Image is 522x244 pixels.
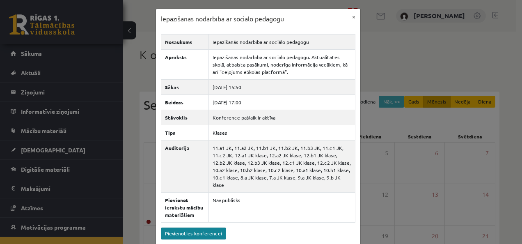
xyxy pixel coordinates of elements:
[161,79,208,94] th: Sākas
[208,110,355,125] td: Konference pašlaik ir aktīva
[161,49,208,79] th: Apraksts
[161,192,208,222] th: Pievienot ierakstu mācību materiāliem
[161,110,208,125] th: Stāvoklis
[161,228,226,239] a: Pievienoties konferencei
[208,125,355,140] td: Klases
[208,34,355,49] td: Iepazīšanās nodarbība ar sociālo pedagogu
[161,34,208,49] th: Nosaukums
[208,140,355,192] td: 11.a1 JK, 11.a2 JK, 11.b1 JK, 11.b2 JK, 11.b3 JK, 11.c1 JK, 11.c2 JK, 12.a1 JK klase, 12.a2 JK kl...
[208,49,355,79] td: Iepazīšanās nodarbība ar sociālo pedagogu. Aktuālitātes skolā, atbalsta pasākumi, noderīga inform...
[208,94,355,110] td: [DATE] 17:00
[161,140,208,192] th: Auditorija
[208,192,355,222] td: Nav publisks
[347,9,360,25] button: ×
[161,14,284,24] h3: Iepazīšanās nodarbība ar sociālo pedagogu
[161,125,208,140] th: Tips
[161,94,208,110] th: Beidzas
[208,79,355,94] td: [DATE] 15:50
